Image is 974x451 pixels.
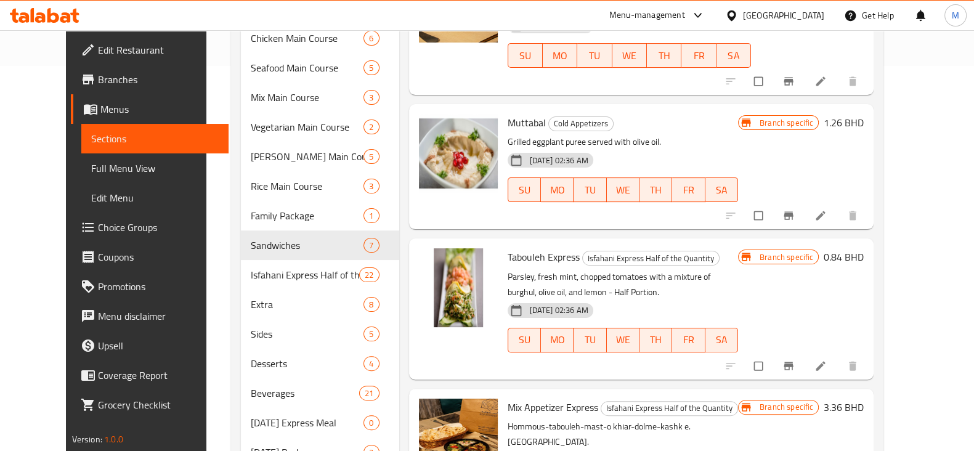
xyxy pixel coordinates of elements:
[364,417,378,429] span: 0
[251,179,364,193] span: Rice Main Course
[251,60,364,75] span: Seafood Main Course
[71,213,229,242] a: Choice Groups
[251,238,364,253] span: Sandwiches
[705,328,738,352] button: SA
[574,177,606,202] button: TU
[363,149,379,164] div: items
[71,94,229,124] a: Menus
[251,386,360,400] span: Beverages
[601,401,737,415] span: Isfahani Express Half of the Quantity
[72,431,102,447] span: Version:
[612,331,635,349] span: WE
[839,68,869,95] button: delete
[98,309,219,323] span: Menu disclaimer
[100,102,219,116] span: Menus
[747,70,773,93] span: Select to update
[241,53,399,83] div: Seafood Main Course5
[419,248,498,327] img: Tabouleh Express
[747,354,773,378] span: Select to update
[814,360,829,372] a: Edit menu item
[91,190,219,205] span: Edit Menu
[755,251,818,263] span: Branch specific
[578,331,601,349] span: TU
[508,134,738,150] p: Grilled eggplant puree served with olive oil.
[419,114,498,193] img: Muttabal
[241,378,399,408] div: Beverages21
[98,279,219,294] span: Promotions
[241,408,399,437] div: [DATE] Express Meal0
[508,328,541,352] button: SU
[363,208,379,223] div: items
[513,331,536,349] span: SU
[677,331,700,349] span: FR
[716,43,751,68] button: SA
[639,328,672,352] button: TH
[98,43,219,57] span: Edit Restaurant
[98,72,219,87] span: Branches
[241,260,399,290] div: Isfahani Express Half of the Quantity22
[508,419,738,450] p: Hommous-tabouleh-mast-o khiar-dolme-kashk e. [GEOGRAPHIC_DATA].
[775,202,805,229] button: Branch-specific-item
[577,43,612,68] button: TU
[609,8,685,23] div: Menu-management
[81,124,229,153] a: Sections
[364,240,378,251] span: 7
[251,267,360,282] span: Isfahani Express Half of the Quantity
[104,431,123,447] span: 1.0.0
[617,47,642,65] span: WE
[839,352,869,380] button: delete
[241,349,399,378] div: Desserts4
[710,331,733,349] span: SA
[513,181,536,199] span: SU
[251,120,364,134] span: Vegetarian Main Course
[98,220,219,235] span: Choice Groups
[548,47,572,65] span: MO
[824,399,864,416] h6: 3.36 BHD
[574,328,606,352] button: TU
[241,201,399,230] div: Family Package1
[251,208,364,223] span: Family Package
[644,331,667,349] span: TH
[508,43,543,68] button: SU
[98,397,219,412] span: Grocery Checklist
[364,151,378,163] span: 5
[251,356,364,371] span: Desserts
[81,183,229,213] a: Edit Menu
[71,331,229,360] a: Upsell
[686,47,711,65] span: FR
[601,401,738,416] div: Isfahani Express Half of the Quantity
[71,360,229,390] a: Coverage Report
[508,269,738,300] p: Parsley, fresh mint, chopped tomatoes with a mixture of burghul, olive oil, and lemon - Half Port...
[241,290,399,319] div: Extra8
[612,181,635,199] span: WE
[71,301,229,331] a: Menu disclaimer
[824,248,864,266] h6: 0.84 BHD
[71,35,229,65] a: Edit Restaurant
[755,117,818,129] span: Branch specific
[363,356,379,371] div: items
[241,171,399,201] div: Rice Main Course3
[251,90,364,105] span: Mix Main Course
[71,242,229,272] a: Coupons
[583,251,719,266] span: Isfahani Express Half of the Quantity
[755,401,818,413] span: Branch specific
[363,179,379,193] div: items
[241,112,399,142] div: Vegetarian Main Course2
[363,31,379,46] div: items
[241,83,399,112] div: Mix Main Course3
[251,149,364,164] span: [PERSON_NAME] Main Course
[525,155,593,166] span: [DATE] 02:36 AM
[721,47,746,65] span: SA
[578,181,601,199] span: TU
[607,177,639,202] button: WE
[363,415,379,430] div: items
[359,386,379,400] div: items
[363,327,379,341] div: items
[363,297,379,312] div: items
[952,9,959,22] span: M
